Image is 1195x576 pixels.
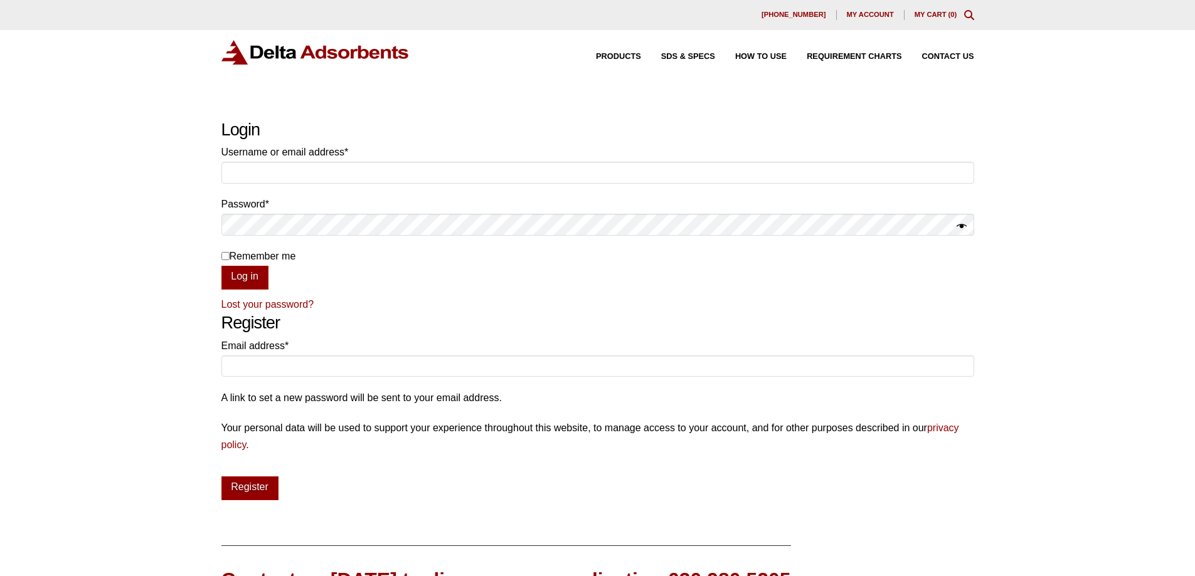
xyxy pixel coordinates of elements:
a: My Cart (0) [915,11,957,18]
h2: Register [221,313,974,333]
div: Toggle Modal Content [964,10,974,20]
p: Your personal data will be used to support your experience throughout this website, to manage acc... [221,419,974,453]
img: Delta Adsorbents [221,40,410,65]
a: Lost your password? [221,299,314,310]
a: How to Use [715,53,787,61]
a: privacy policy [221,422,959,450]
span: Products [596,53,641,61]
span: [PHONE_NUMBER] [762,11,826,18]
button: Register [221,476,279,500]
span: How to Use [735,53,787,61]
a: Requirement Charts [787,53,901,61]
button: Log in [221,266,268,290]
span: Requirement Charts [807,53,901,61]
h2: Login [221,120,974,140]
label: Password [221,196,974,212]
span: 0 [950,11,954,18]
span: Contact Us [922,53,974,61]
label: Username or email address [221,144,974,160]
a: Contact Us [902,53,974,61]
a: [PHONE_NUMBER] [752,10,837,20]
button: Show password [957,218,967,236]
span: My account [847,11,894,18]
span: SDS & SPECS [661,53,715,61]
a: My account [837,10,905,20]
a: Products [576,53,641,61]
input: Remember me [221,252,230,260]
p: A link to set a new password will be sent to your email address. [221,389,974,406]
label: Email address [221,337,974,354]
span: Remember me [230,251,296,261]
a: SDS & SPECS [641,53,715,61]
